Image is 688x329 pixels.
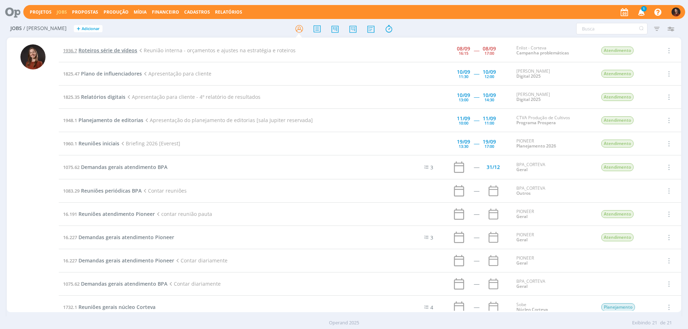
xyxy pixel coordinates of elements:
a: Digital 2025 [516,96,541,102]
a: 1732.1Reuniões gerais núcleo Corteva [63,304,156,310]
div: PIONEER [516,256,590,266]
span: Reuniões atendimento Pioneer [78,211,155,217]
a: Jobs [57,9,67,15]
span: 1 [641,6,647,11]
div: ----- [474,165,479,170]
span: 1732.1 [63,304,77,310]
div: 19/09 [457,139,470,144]
span: Atendimento [601,116,634,124]
span: 3 [430,164,433,171]
div: 19/09 [483,139,496,144]
span: Contar diariamente [167,280,221,287]
div: 11:30 [459,74,468,78]
span: Reuniões iniciais [78,140,119,147]
a: Relatórios [215,9,242,15]
a: 1083.29Reuniões periódicas BPA [63,187,142,194]
span: Apresentação para cliente [142,70,211,77]
span: Cadastros [184,9,210,15]
span: Contar diariamente [174,257,228,264]
a: 16.227Demandas gerais atendimento Pioneer [63,234,174,241]
div: PIONEER [516,139,590,149]
div: 13:00 [459,98,468,102]
a: Geral [516,283,527,289]
span: Demandas gerais atendimento BPA [81,280,167,287]
button: Produção [101,9,131,15]
div: ----- [474,281,479,286]
span: 1825.47 [63,71,80,77]
a: 16.191Reuniões atendimento Pioneer [63,211,155,217]
div: 08/09 [457,46,470,51]
div: ----- [474,258,479,263]
a: Geral [516,213,527,219]
button: +Adicionar [74,25,102,33]
span: Atendimento [601,163,634,171]
span: Atendimento [601,93,634,101]
div: BPA_CORTEVA [516,186,590,196]
span: 4 [430,304,433,311]
span: Reuniões periódicas BPA [81,187,142,194]
div: PIONEER [516,232,590,243]
a: Outros [516,190,531,196]
div: 14:30 [484,98,494,102]
div: ----- [474,305,479,310]
span: 1075.62 [63,164,80,170]
a: 1075.62Demandas gerais atendimento BPA [63,280,167,287]
div: ----- [474,212,479,217]
a: Geral [516,166,527,173]
span: 1825.35 [63,94,80,100]
span: Briefing 2026 [Everest] [119,140,180,147]
span: Contar reuniões [142,187,187,194]
div: 10/09 [457,69,470,74]
a: Projetos [30,9,52,15]
div: 11/09 [483,116,496,121]
div: [PERSON_NAME] [516,92,590,102]
button: Financeiro [150,9,181,15]
a: Financeiro [152,9,179,15]
span: 16.227 [63,257,77,264]
div: Sobe [516,302,590,313]
span: Atendimento [601,233,634,241]
span: ----- [474,47,479,54]
span: ----- [474,70,479,77]
div: ----- [474,188,479,193]
span: Demandas gerais atendimento Pioneer [78,257,174,264]
span: 21 [652,319,657,326]
span: ----- [474,93,479,100]
a: Geral [516,237,527,243]
div: 10/09 [483,93,496,98]
span: Exibindo [632,319,651,326]
div: 10:00 [459,121,468,125]
a: Produção [104,9,129,15]
div: 11/09 [457,116,470,121]
div: 10/09 [457,93,470,98]
span: Plano de influenciadores [81,70,142,77]
a: Mídia [134,9,147,15]
span: 1083.29 [63,188,80,194]
div: 31/12 [487,165,500,170]
a: 1936.7Roteiros série de vídeos [63,47,137,54]
a: 1075.62Demandas gerais atendimento BPA [63,164,167,170]
div: 11:00 [484,121,494,125]
div: ----- [474,235,479,240]
span: Atendimento [601,47,634,54]
a: Programa Prospera [516,120,556,126]
span: Demandas gerais atendimento Pioneer [78,234,174,241]
span: Relatórios digitais [81,93,125,100]
button: 1 [634,6,648,19]
span: 1075.62 [63,281,80,287]
div: [PERSON_NAME] [516,69,590,79]
a: Núcleo Corteva [516,306,548,313]
span: / [PERSON_NAME] [23,25,67,32]
div: 17:00 [484,51,494,55]
a: 1960.1Reuniões iniciais [63,140,119,147]
span: Apresentação do planejamento de editorias [sala Jupiter reservada] [143,117,313,124]
span: Apresentação para cliente - 4º relatório de resultados [125,93,261,100]
span: 21 [667,319,672,326]
span: 1960.1 [63,140,77,147]
span: Propostas [72,9,98,15]
a: 1825.35Relatórios digitais [63,93,125,100]
a: 1825.47Plano de influenciadores [63,70,142,77]
img: M [20,44,46,69]
span: ----- [474,117,479,124]
input: Busca [576,23,648,34]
